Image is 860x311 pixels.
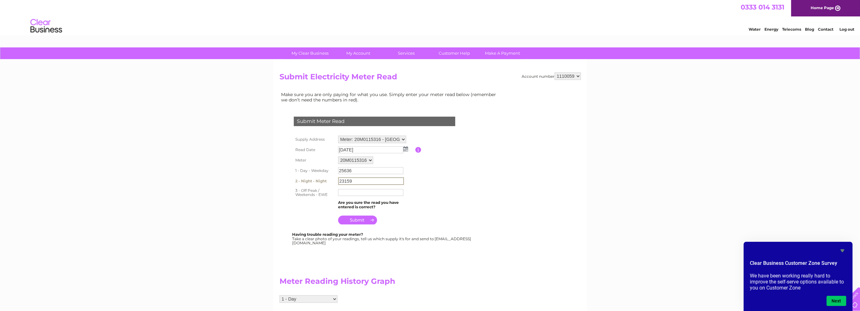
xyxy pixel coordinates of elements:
th: Read Date [292,145,336,155]
a: 0333 014 3131 [741,3,784,11]
a: Services [380,47,432,59]
img: ... [403,146,408,151]
button: Next question [826,296,846,306]
a: Log out [839,27,854,32]
h2: Clear Business Customer Zone Survey [750,259,846,270]
div: Clear Business is a trading name of Verastar Limited (registered in [GEOGRAPHIC_DATA] No. 3667643... [281,3,580,31]
td: Make sure you are only paying for what you use. Simply enter your meter read below (remember we d... [279,90,501,104]
th: Meter [292,155,336,166]
b: Having trouble reading your meter? [292,232,363,237]
th: 2 - Night - Night [292,176,336,186]
input: Information [415,147,421,153]
a: My Clear Business [284,47,336,59]
a: Contact [818,27,833,32]
h2: Meter Reading History Graph [279,277,501,289]
div: Submit Meter Read [294,117,455,126]
div: Account number [522,72,581,80]
input: Submit [338,216,377,224]
th: 1 - Day - Weekday [292,166,336,176]
a: Energy [764,27,778,32]
div: Clear Business Customer Zone Survey [750,247,846,306]
button: Hide survey [838,247,846,254]
td: Are you sure the read you have entered is correct? [336,199,415,211]
h2: Submit Electricity Meter Read [279,72,581,84]
p: We have been working really hard to improve the self-serve options available to you on Customer Zone [750,273,846,291]
a: Water [749,27,761,32]
th: Supply Address [292,134,336,145]
a: Telecoms [782,27,801,32]
th: 3 - Off Peak / Weekends - EWE [292,186,336,199]
img: logo.png [30,16,62,36]
a: Make A Payment [476,47,529,59]
div: Take a clear photo of your readings, tell us which supply it's for and send to [EMAIL_ADDRESS][DO... [292,232,472,245]
a: Customer Help [428,47,480,59]
a: My Account [332,47,384,59]
a: Blog [805,27,814,32]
